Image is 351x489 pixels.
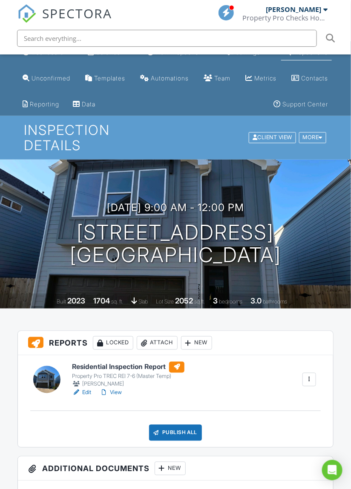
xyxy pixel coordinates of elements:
div: Attach [137,336,178,350]
div: Publish All [149,425,202,441]
a: Team [201,71,234,86]
span: bathrooms [263,298,288,305]
span: slab [139,298,148,305]
h1: [STREET_ADDRESS] [GEOGRAPHIC_DATA] [70,221,281,266]
div: Locked [93,336,133,350]
span: Built [57,298,66,305]
div: Client View [249,132,296,143]
a: Client View [248,134,298,140]
span: sq.ft. [195,298,205,305]
h6: Residential Inspection Report [72,362,184,373]
a: Templates [82,71,129,86]
a: Edit [72,389,91,397]
a: Residential Inspection Report Property Pro TREC REI 7-6 (Master Temp) [PERSON_NAME] [72,362,184,389]
a: Data [69,97,99,112]
div: Reporting [30,100,59,108]
div: [PERSON_NAME] [72,380,184,389]
div: More [299,132,327,143]
a: Support Center [270,97,332,112]
a: Unconfirmed [19,71,74,86]
h3: [DATE] 9:00 am - 12:00 pm [107,202,244,213]
h1: Inspection Details [24,123,328,152]
h3: Reports [18,331,333,355]
span: Lot Size [156,298,174,305]
div: New [181,336,212,350]
a: Metrics [242,71,280,86]
div: Property Pro Checks Home Inspections [243,14,328,22]
a: Reporting [19,97,63,112]
div: 1704 [94,296,110,305]
div: Team [215,74,231,82]
a: View [100,389,122,397]
div: 3.0 [251,296,262,305]
div: Templates [94,74,125,82]
div: 2023 [68,296,86,305]
div: Contacts [302,74,328,82]
div: [PERSON_NAME] [266,5,322,14]
div: Data [82,100,95,108]
div: Open Intercom Messenger [322,460,342,480]
a: Contacts [288,71,332,86]
div: Unconfirmed [32,74,70,82]
input: Search everything... [17,30,317,47]
div: 3 [213,296,218,305]
span: sq. ft. [112,298,124,305]
img: The Best Home Inspection Software - Spectora [17,4,36,23]
span: SPECTORA [42,4,112,22]
div: Support Center [283,100,328,108]
span: bedrooms [219,298,243,305]
div: Property Pro TREC REI 7-6 (Master Temp) [72,373,184,380]
div: New [155,462,186,475]
h3: Additional Documents [18,457,333,481]
a: SPECTORA [17,11,112,29]
a: Automations (Basic) [137,71,192,86]
div: 2052 [175,296,193,305]
div: Automations [151,74,189,82]
div: Metrics [255,74,277,82]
